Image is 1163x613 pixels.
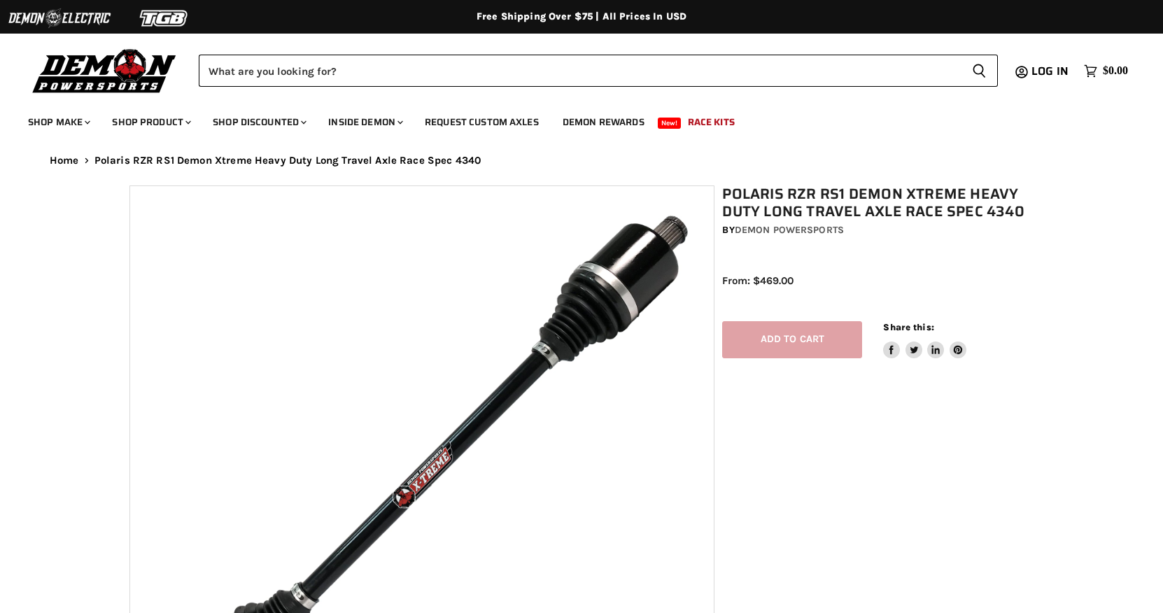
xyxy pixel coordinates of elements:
div: by [722,223,1041,238]
h1: Polaris RZR RS1 Demon Xtreme Heavy Duty Long Travel Axle Race Spec 4340 [722,185,1041,220]
a: Demon Powersports [735,224,844,236]
img: Demon Electric Logo 2 [7,5,112,31]
a: Home [50,155,79,167]
nav: Breadcrumbs [22,155,1141,167]
span: Log in [1031,62,1069,80]
span: Polaris RZR RS1 Demon Xtreme Heavy Duty Long Travel Axle Race Spec 4340 [94,155,481,167]
aside: Share this: [883,321,966,358]
span: New! [658,118,682,129]
a: Log in [1025,65,1077,78]
a: Shop Discounted [202,108,315,136]
a: Request Custom Axles [414,108,549,136]
span: From: $469.00 [722,274,794,287]
span: $0.00 [1103,64,1128,78]
a: Shop Make [17,108,99,136]
img: TGB Logo 2 [112,5,217,31]
a: $0.00 [1077,61,1135,81]
a: Demon Rewards [552,108,655,136]
button: Search [961,55,998,87]
a: Inside Demon [318,108,411,136]
form: Product [199,55,998,87]
span: Share this: [883,322,933,332]
input: Search [199,55,961,87]
div: Free Shipping Over $75 | All Prices In USD [22,10,1141,23]
ul: Main menu [17,102,1125,136]
img: Demon Powersports [28,45,181,95]
a: Race Kits [677,108,745,136]
a: Shop Product [101,108,199,136]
